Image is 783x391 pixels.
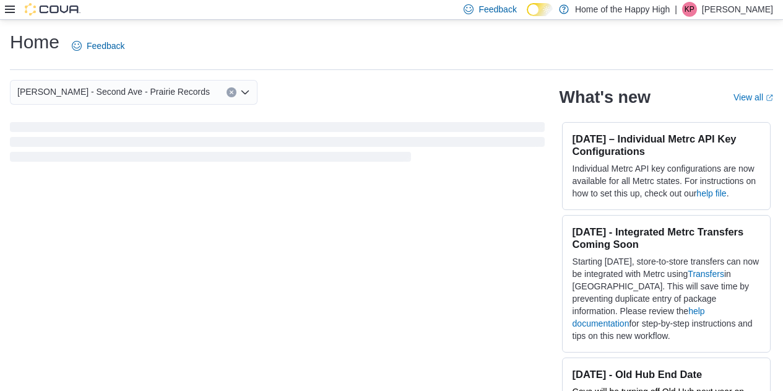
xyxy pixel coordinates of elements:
h2: What's new [560,87,651,107]
p: Home of the Happy High [575,2,670,17]
div: Kayla Parker [682,2,697,17]
input: Dark Mode [527,3,553,16]
a: Feedback [67,33,129,58]
h3: [DATE] - Old Hub End Date [573,368,760,380]
p: | [675,2,677,17]
a: help documentation [573,306,705,328]
p: Starting [DATE], store-to-store transfers can now be integrated with Metrc using in [GEOGRAPHIC_D... [573,255,760,342]
button: Open list of options [240,87,250,97]
h3: [DATE] - Integrated Metrc Transfers Coming Soon [573,226,760,250]
span: Feedback [478,3,516,15]
img: Cova [25,3,80,15]
p: [PERSON_NAME] [702,2,773,17]
span: [PERSON_NAME] - Second Ave - Prairie Records [17,84,210,99]
button: Clear input [227,87,236,97]
h3: [DATE] – Individual Metrc API Key Configurations [573,133,760,157]
a: View allExternal link [733,92,773,102]
span: Loading [10,125,545,164]
h1: Home [10,30,59,55]
span: KP [685,2,694,17]
a: Transfers [688,269,724,279]
svg: External link [766,94,773,102]
p: Individual Metrc API key configurations are now available for all Metrc states. For instructions ... [573,162,760,200]
a: help file [696,188,726,198]
span: Feedback [87,40,124,52]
